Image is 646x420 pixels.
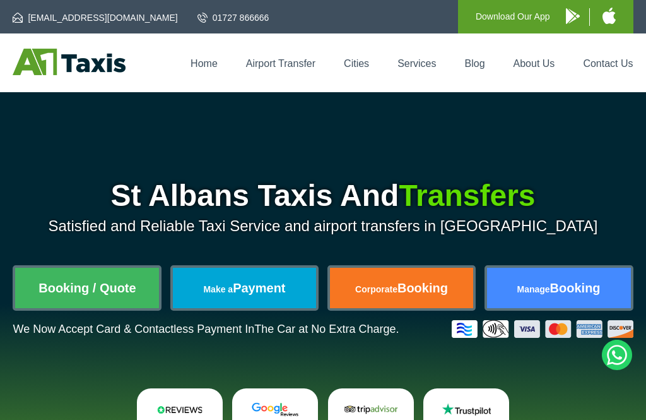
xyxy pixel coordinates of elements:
a: Booking / Quote [15,268,159,308]
p: We Now Accept Card & Contactless Payment In [13,323,399,336]
img: Google [246,402,304,417]
a: Airport Transfer [246,58,315,69]
img: Reviews.io [151,402,209,417]
span: Corporate [355,284,397,294]
img: A1 Taxis Android App [566,8,580,24]
a: ManageBooking [487,268,631,308]
h1: St Albans Taxis And [13,181,633,211]
span: The Car at No Extra Charge. [254,323,399,335]
img: Trustpilot [437,402,495,417]
a: Contact Us [583,58,633,69]
img: Tripadvisor [342,402,400,417]
span: Transfers [399,179,535,212]
a: CorporateBooking [330,268,474,308]
a: 01727 866666 [197,11,269,24]
img: A1 Taxis St Albans LTD [13,49,126,75]
p: Satisfied and Reliable Taxi Service and airport transfers in [GEOGRAPHIC_DATA] [13,217,633,235]
a: Home [191,58,218,69]
a: About Us [514,58,555,69]
a: [EMAIL_ADDRESS][DOMAIN_NAME] [13,11,177,24]
a: Cities [344,58,369,69]
span: Make a [203,284,233,294]
p: Download Our App [476,9,550,25]
img: A1 Taxis iPhone App [602,8,616,24]
span: Manage [517,284,549,294]
a: Make aPayment [173,268,317,308]
a: Services [397,58,436,69]
a: Blog [465,58,485,69]
img: Credit And Debit Cards [452,320,633,338]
